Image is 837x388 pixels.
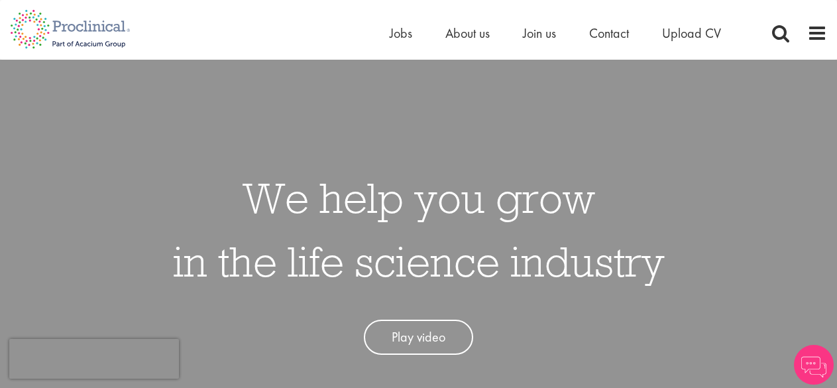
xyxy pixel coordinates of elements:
[173,166,665,293] h1: We help you grow in the life science industry
[523,25,556,42] a: Join us
[445,25,490,42] a: About us
[662,25,721,42] a: Upload CV
[794,345,834,385] img: Chatbot
[390,25,412,42] a: Jobs
[364,320,473,355] a: Play video
[589,25,629,42] a: Contact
